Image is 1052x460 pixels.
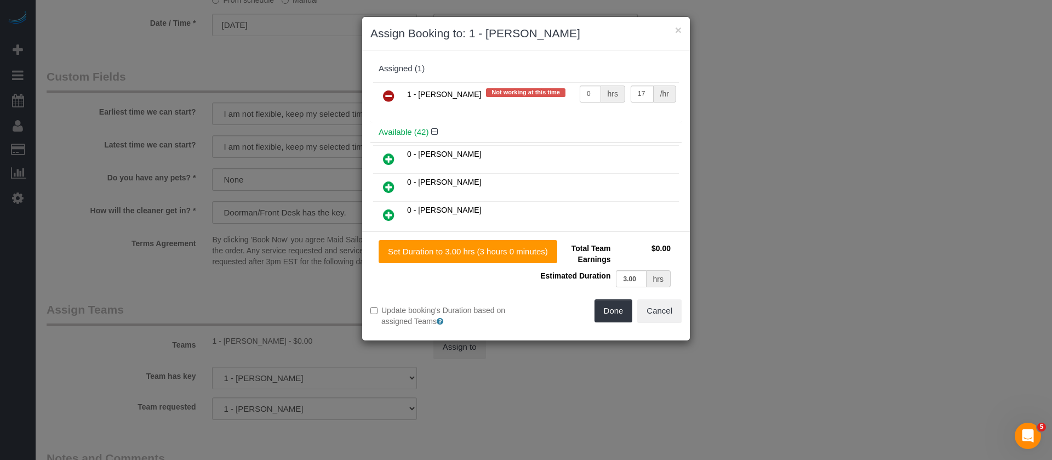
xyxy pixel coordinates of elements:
div: hrs [647,270,671,287]
div: hrs [601,86,625,103]
input: Update booking's Duration based on assigned Teams [370,307,378,314]
label: Update booking's Duration based on assigned Teams [370,305,518,327]
iframe: Intercom live chat [1015,423,1041,449]
span: 1 - [PERSON_NAME] [407,90,481,99]
button: Set Duration to 3.00 hrs (3 hours 0 minutes) [379,240,557,263]
td: $0.00 [613,240,673,268]
button: Done [594,299,633,322]
div: Assigned (1) [379,64,673,73]
h3: Assign Booking to: 1 - [PERSON_NAME] [370,25,682,42]
span: 5 [1037,423,1046,431]
span: 0 - [PERSON_NAME] [407,206,481,214]
td: Total Team Earnings [534,240,613,268]
span: Estimated Duration [540,271,610,280]
h4: Available (42) [379,128,673,137]
span: Not working at this time [486,88,565,97]
button: × [675,24,682,36]
span: 0 - [PERSON_NAME] [407,178,481,186]
button: Cancel [637,299,682,322]
div: /hr [654,86,676,103]
span: 0 - [PERSON_NAME] [407,150,481,158]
